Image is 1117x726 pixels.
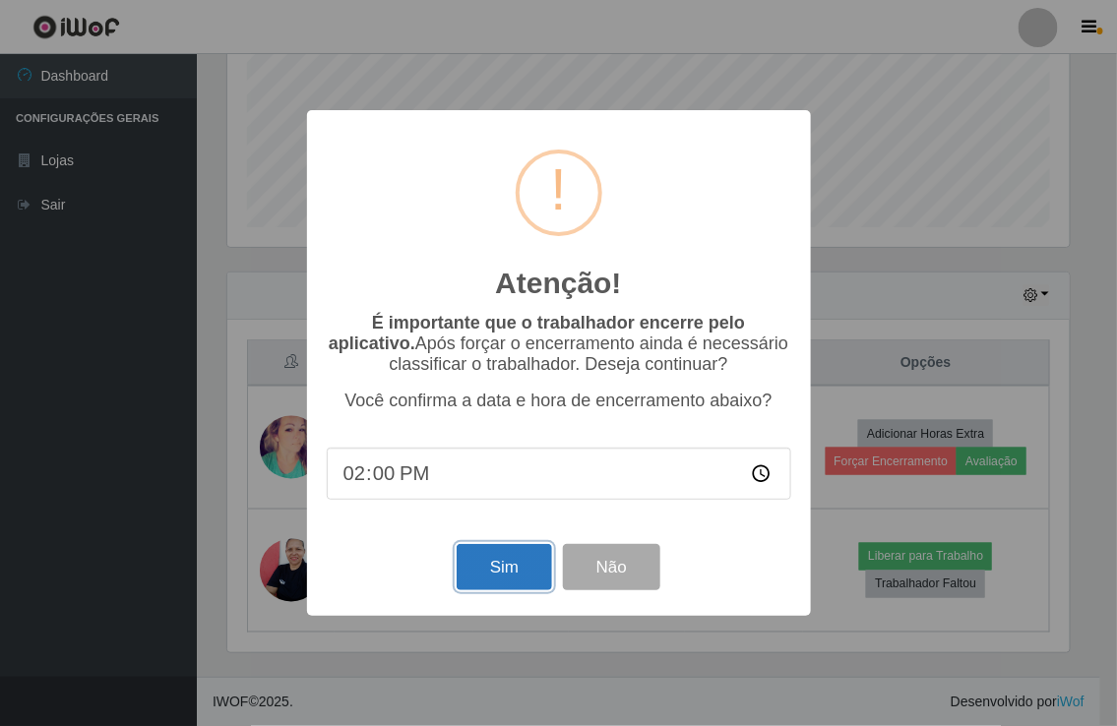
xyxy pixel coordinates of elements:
p: Após forçar o encerramento ainda é necessário classificar o trabalhador. Deseja continuar? [327,313,791,375]
h2: Atenção! [495,266,621,301]
p: Você confirma a data e hora de encerramento abaixo? [327,391,791,411]
button: Não [563,544,660,590]
b: É importante que o trabalhador encerre pelo aplicativo. [329,313,745,353]
button: Sim [457,544,552,590]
